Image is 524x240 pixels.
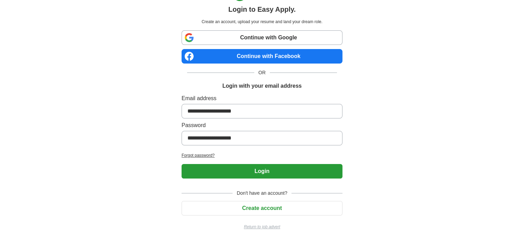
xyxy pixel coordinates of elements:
a: Create account [182,205,342,211]
a: Continue with Facebook [182,49,342,64]
h1: Login with your email address [222,82,301,90]
label: Password [182,121,342,129]
label: Email address [182,94,342,103]
a: Forgot password? [182,152,342,159]
span: Don't have an account? [233,190,291,197]
p: Create an account, upload your resume and land your dream role. [183,19,341,25]
h1: Login to Easy Apply. [228,4,296,15]
button: Login [182,164,342,179]
span: OR [254,69,270,76]
a: Return to job advert [182,224,342,230]
button: Create account [182,201,342,215]
a: Continue with Google [182,30,342,45]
